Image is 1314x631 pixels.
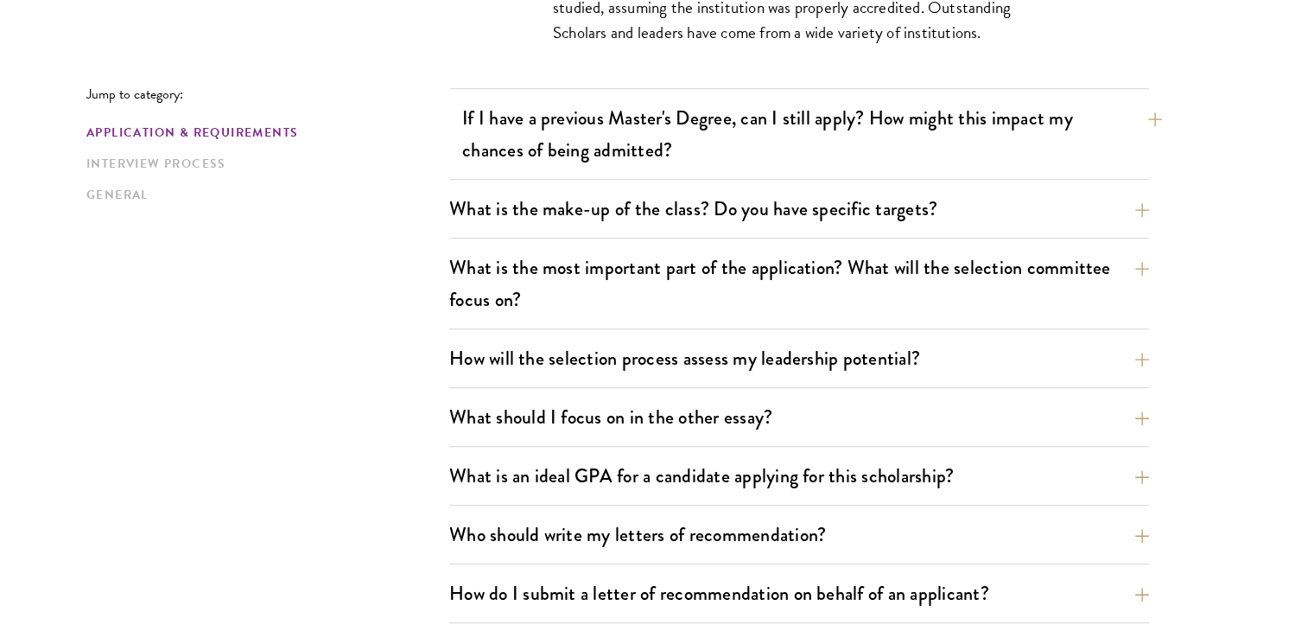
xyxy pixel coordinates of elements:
p: Jump to category: [86,86,449,102]
button: How do I submit a letter of recommendation on behalf of an applicant? [449,574,1149,613]
button: What is an ideal GPA for a candidate applying for this scholarship? [449,456,1149,495]
button: Who should write my letters of recommendation? [449,515,1149,554]
a: General [86,186,439,204]
button: What is the make-up of the class? Do you have specific targets? [449,189,1149,228]
button: What should I focus on in the other essay? [449,398,1149,437]
button: If I have a previous Master's Degree, can I still apply? How might this impact my chances of bein... [462,99,1162,169]
a: Application & Requirements [86,124,439,142]
button: What is the most important part of the application? What will the selection committee focus on? [449,248,1149,319]
button: How will the selection process assess my leadership potential? [449,339,1149,378]
a: Interview Process [86,155,439,173]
